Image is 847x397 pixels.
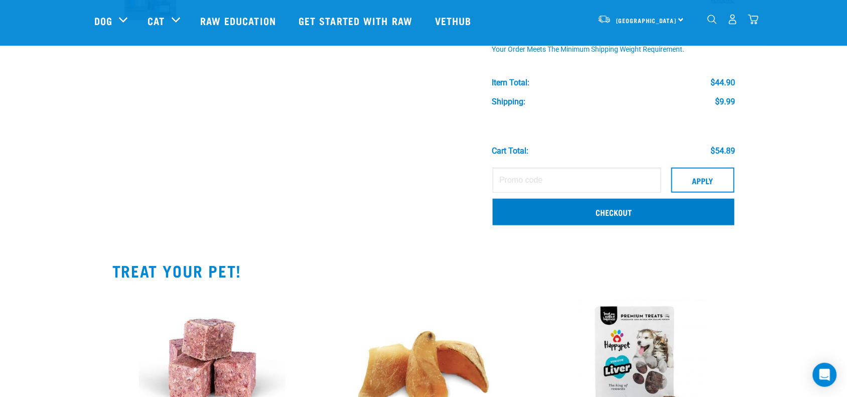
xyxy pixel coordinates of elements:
a: Checkout [493,199,735,225]
div: Cart total: [492,147,529,156]
img: home-icon@2x.png [748,14,759,25]
a: Dog [94,13,112,28]
div: Open Intercom Messenger [813,363,837,387]
img: user.png [728,14,738,25]
button: Apply [671,168,735,193]
input: Promo code [493,168,661,193]
div: $44.90 [711,78,736,87]
img: van-moving.png [598,15,611,24]
a: Cat [148,13,165,28]
a: Vethub [425,1,484,41]
span: [GEOGRAPHIC_DATA] [616,19,677,22]
a: Raw Education [190,1,289,41]
div: Item Total: [492,78,530,87]
div: Shipping: [492,97,526,106]
div: $9.99 [716,97,736,106]
h2: TREAT YOUR PET! [112,261,735,280]
img: home-icon-1@2x.png [708,15,717,24]
div: Your order meets the minimum shipping weight requirement. [492,46,736,54]
div: $54.89 [711,147,736,156]
a: Get started with Raw [289,1,425,41]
